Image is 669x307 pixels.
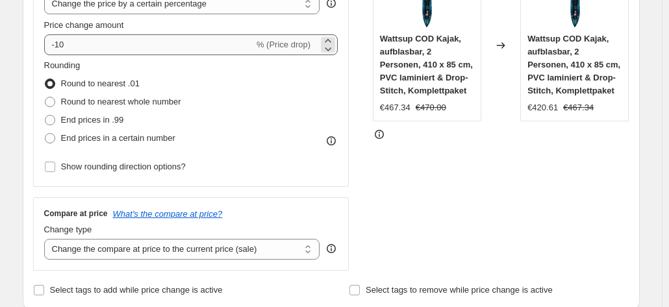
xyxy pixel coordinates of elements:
span: Round to nearest .01 [61,79,140,88]
div: €467.34 [380,101,410,114]
span: Change type [44,225,92,234]
div: help [325,242,338,255]
span: Wattsup COD Kajak, aufblasbar, 2 Personen, 410 x 85 cm, PVC laminiert & Drop-Stitch, Komplettpaket [380,34,473,95]
span: End prices in a certain number [61,133,175,143]
div: €420.61 [527,101,558,114]
strike: €467.34 [563,101,594,114]
button: What's the compare at price? [113,209,223,219]
span: Select tags to add while price change is active [50,285,223,295]
span: End prices in .99 [61,115,124,125]
span: Wattsup COD Kajak, aufblasbar, 2 Personen, 410 x 85 cm, PVC laminiert & Drop-Stitch, Komplettpaket [527,34,620,95]
span: Round to nearest whole number [61,97,181,106]
strike: €470.00 [416,101,446,114]
span: Show rounding direction options? [61,162,186,171]
h3: Compare at price [44,208,108,219]
span: Select tags to remove while price change is active [366,285,553,295]
input: -15 [44,34,254,55]
span: Rounding [44,60,81,70]
span: % (Price drop) [257,40,310,49]
span: Price change amount [44,20,124,30]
